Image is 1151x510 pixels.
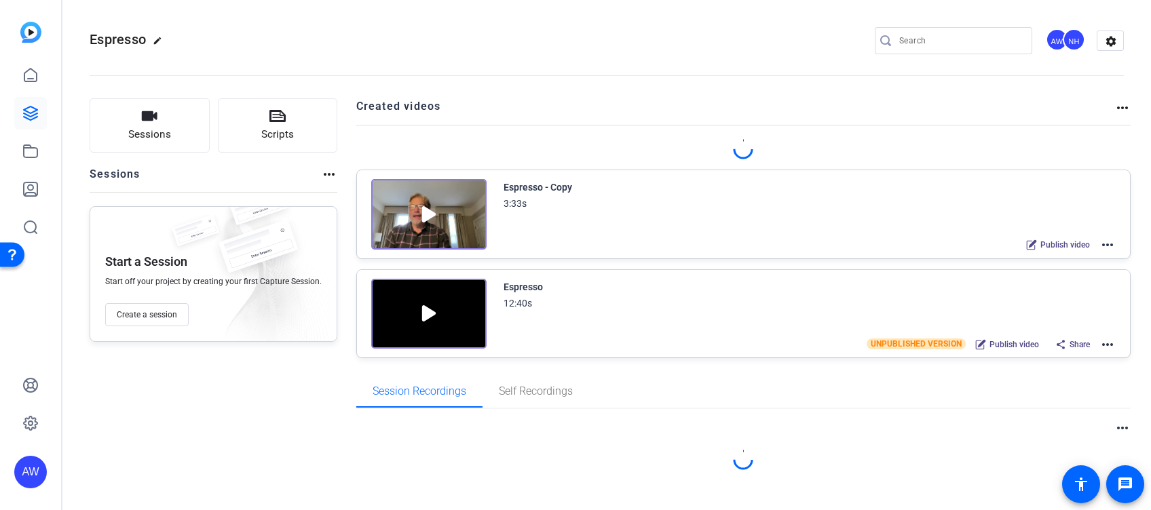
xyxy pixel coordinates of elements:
[504,195,527,212] div: 3:33s
[504,179,572,195] div: Espresso - Copy
[989,339,1039,350] span: Publish video
[117,309,177,320] span: Create a session
[1063,28,1085,51] div: NH
[105,276,322,287] span: Start off your project by creating your first Capture Session.
[373,386,466,397] span: Session Recordings
[20,22,41,43] img: blue-gradient.svg
[153,36,169,52] mat-icon: edit
[371,179,487,250] img: Creator Project Thumbnail
[90,166,140,192] h2: Sessions
[14,456,47,488] div: AW
[499,386,573,397] span: Self Recordings
[1097,31,1125,52] mat-icon: settings
[356,98,1115,125] h2: Created videos
[1046,28,1070,52] ngx-avatar: Ashley Williams
[218,98,338,153] button: Scripts
[1040,239,1090,250] span: Publish video
[105,254,187,270] p: Start a Session
[165,215,226,255] img: fake-session.png
[90,31,146,47] span: Espresso
[1117,476,1133,492] mat-icon: message
[1070,339,1090,350] span: Share
[867,338,966,349] span: UNPUBLISHED VERSION
[1099,237,1116,253] mat-icon: more_horiz
[1063,28,1087,52] ngx-avatar: Nancy Hanninen
[1114,420,1131,436] mat-icon: more_horiz
[221,187,295,236] img: fake-session.png
[128,127,171,142] span: Sessions
[90,98,210,153] button: Sessions
[1046,28,1068,51] div: AW
[198,203,330,348] img: embarkstudio-empty-session.png
[105,303,189,326] button: Create a session
[1099,336,1116,353] mat-icon: more_horiz
[261,127,294,142] span: Scripts
[1114,100,1131,116] mat-icon: more_horiz
[504,295,532,311] div: 12:40s
[207,220,309,288] img: fake-session.png
[899,33,1021,49] input: Search
[321,166,337,182] mat-icon: more_horiz
[371,279,487,349] img: Creator Project Thumbnail
[1073,476,1089,492] mat-icon: accessibility
[504,279,543,295] div: Espresso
